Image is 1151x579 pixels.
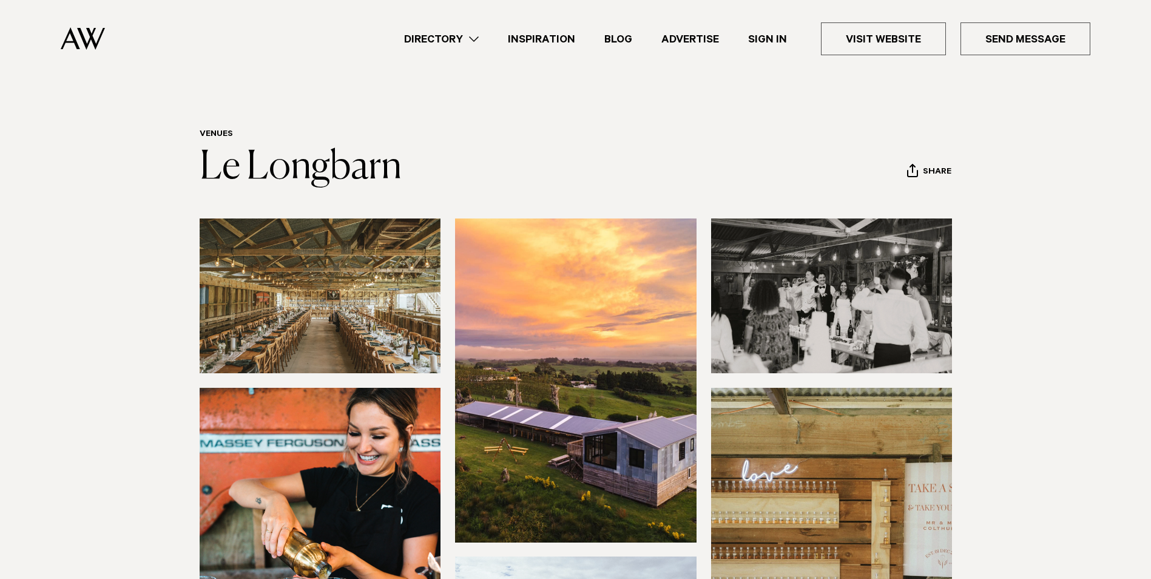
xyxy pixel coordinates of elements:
a: Inspiration [493,31,590,47]
a: Visit Website [821,22,946,55]
a: Le Longbarn [200,148,402,187]
a: Directory [390,31,493,47]
a: Sign In [734,31,802,47]
a: Send Message [960,22,1090,55]
span: Share [923,167,951,178]
button: Share [906,163,952,181]
a: Venues [200,130,233,140]
a: Blog [590,31,647,47]
a: Advertise [647,31,734,47]
img: Auckland Weddings Logo [61,27,105,50]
